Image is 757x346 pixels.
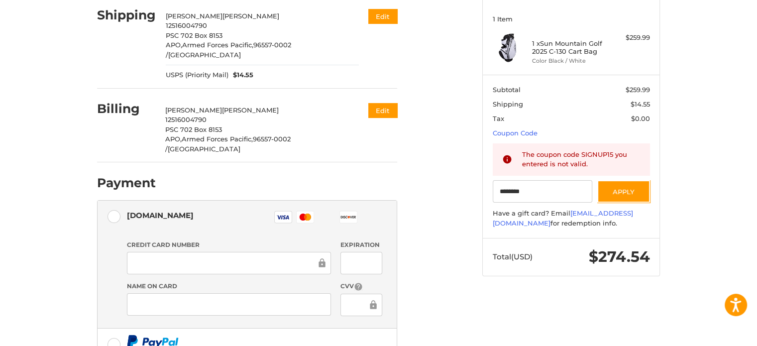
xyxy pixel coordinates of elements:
[165,125,222,133] span: PSC 702 Box 8153
[166,70,228,80] span: USPS (Priority Mail)
[493,209,650,228] div: Have a gift card? Email for redemption info.
[493,15,650,23] h3: 1 Item
[493,129,538,137] a: Coupon Code
[166,41,291,59] span: 96557-0002 /
[127,282,331,291] label: Name on Card
[222,12,279,20] span: [PERSON_NAME]
[532,39,608,56] h4: 1 x Sun Mountain Golf 2025 C-130 Cart Bag
[182,41,253,49] span: Armed Forces Pacific,
[597,180,650,203] button: Apply
[368,9,397,23] button: Edit
[493,252,533,261] span: Total (USD)
[168,145,240,153] span: [GEOGRAPHIC_DATA]
[97,7,156,23] h2: Shipping
[493,209,633,227] a: [EMAIL_ADDRESS][DOMAIN_NAME]
[340,282,382,291] label: CVV
[493,100,523,108] span: Shipping
[165,135,291,153] span: 96557-0002 /
[493,86,521,94] span: Subtotal
[166,41,182,49] span: APO,
[589,247,650,266] span: $274.54
[165,115,207,123] span: 12516004790
[165,135,182,143] span: APO,
[532,57,608,65] li: Color Black / White
[166,31,222,39] span: PSC 702 Box 8153
[168,51,241,59] span: [GEOGRAPHIC_DATA]
[522,150,641,169] div: The coupon code SIGNUP15 you entered is not valid.
[127,240,331,249] label: Credit Card Number
[340,240,382,249] label: Expiration
[228,70,254,80] span: $14.55
[166,21,207,29] span: 12516004790
[631,100,650,108] span: $14.55
[127,207,194,224] div: [DOMAIN_NAME]
[97,175,156,191] h2: Payment
[166,12,222,20] span: [PERSON_NAME]
[631,115,650,122] span: $0.00
[493,115,504,122] span: Tax
[222,106,279,114] span: [PERSON_NAME]
[97,101,155,116] h2: Billing
[493,180,593,203] input: Gift Certificate or Coupon Code
[368,103,397,117] button: Edit
[611,33,650,43] div: $259.99
[626,86,650,94] span: $259.99
[165,106,222,114] span: [PERSON_NAME]
[182,135,253,143] span: Armed Forces Pacific,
